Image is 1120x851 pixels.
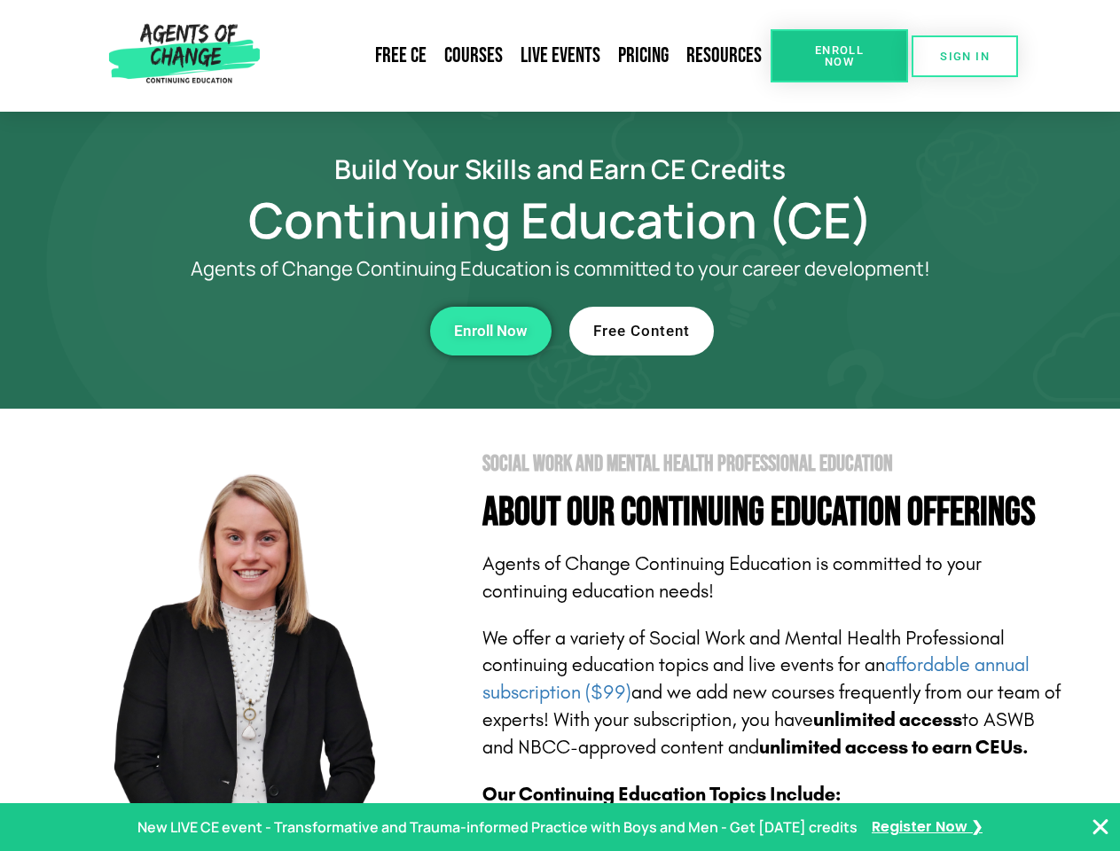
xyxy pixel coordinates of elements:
[137,815,858,840] p: New LIVE CE event - Transformative and Trauma-informed Practice with Boys and Men - Get [DATE] cr...
[482,552,982,603] span: Agents of Change Continuing Education is committed to your continuing education needs!
[1090,816,1111,838] button: Close Banner
[771,29,908,82] a: Enroll Now
[55,156,1066,182] h2: Build Your Skills and Earn CE Credits
[454,324,528,339] span: Enroll Now
[366,35,435,76] a: Free CE
[482,625,1066,761] p: We offer a variety of Social Work and Mental Health Professional continuing education topics and ...
[677,35,771,76] a: Resources
[759,736,1029,759] b: unlimited access to earn CEUs.
[267,35,771,76] nav: Menu
[569,307,714,355] a: Free Content
[482,783,841,806] b: Our Continuing Education Topics Include:
[872,815,983,840] a: Register Now ❯
[912,35,1018,77] a: SIGN IN
[512,35,609,76] a: Live Events
[435,35,512,76] a: Courses
[799,44,880,67] span: Enroll Now
[813,708,962,731] b: unlimited access
[126,258,995,280] p: Agents of Change Continuing Education is committed to your career development!
[482,453,1066,475] h2: Social Work and Mental Health Professional Education
[593,324,690,339] span: Free Content
[430,307,552,355] a: Enroll Now
[609,35,677,76] a: Pricing
[482,493,1066,533] h4: About Our Continuing Education Offerings
[940,51,990,62] span: SIGN IN
[55,199,1066,240] h1: Continuing Education (CE)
